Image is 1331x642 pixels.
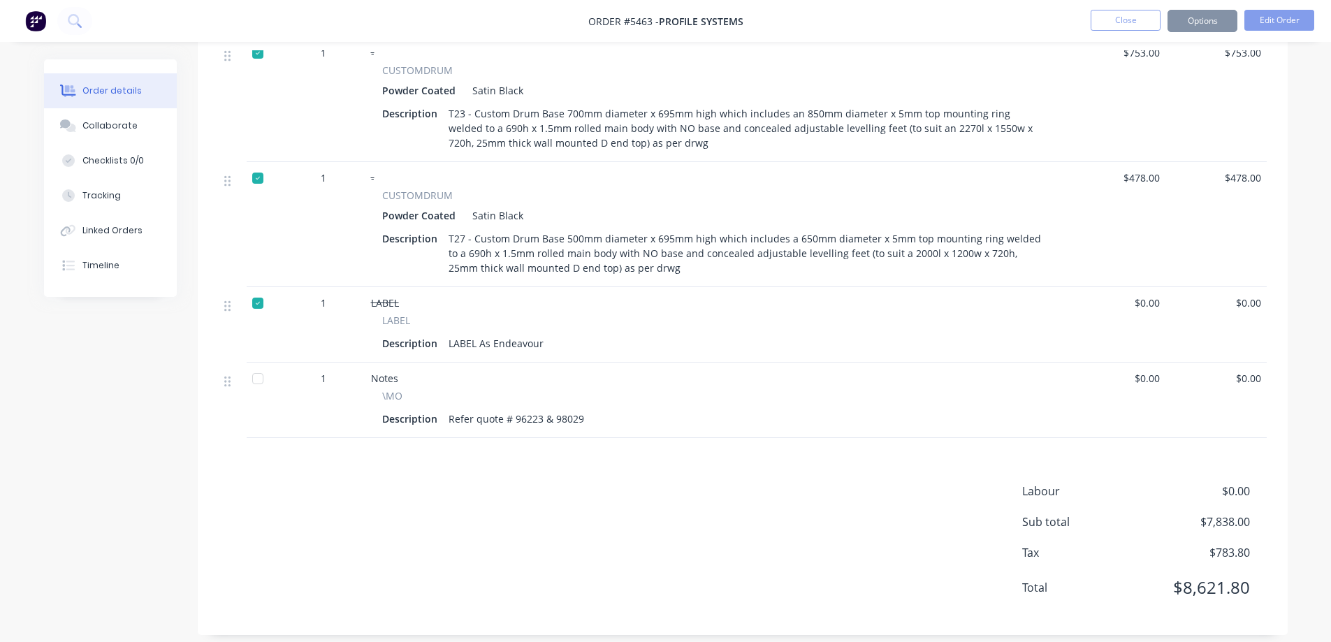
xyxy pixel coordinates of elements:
[44,108,177,143] button: Collaborate
[371,296,399,309] span: LABEL
[1171,371,1261,386] span: $0.00
[382,333,443,353] div: Description
[82,119,138,132] div: Collaborate
[1171,296,1261,310] span: $0.00
[1146,575,1249,600] span: $8,621.80
[44,213,177,248] button: Linked Orders
[588,15,659,28] span: Order #5463 -
[321,45,326,60] span: 1
[1022,483,1147,499] span: Labour
[1070,371,1160,386] span: $0.00
[1244,10,1314,31] button: Edit Order
[1091,10,1161,31] button: Close
[82,154,144,167] div: Checklists 0/0
[44,178,177,213] button: Tracking
[1168,10,1237,32] button: Options
[44,143,177,178] button: Checklists 0/0
[1171,170,1261,185] span: $478.00
[443,103,1047,153] div: T23 - Custom Drum Base 700mm diameter x 695mm high which includes an 850mm diameter x 5mm top mou...
[443,409,590,429] div: Refer quote # 96223 & 98029
[1146,544,1249,561] span: $783.80
[382,313,410,328] span: LABEL
[1070,170,1160,185] span: $478.00
[443,333,549,353] div: LABEL As Endeavour
[1146,483,1249,499] span: $0.00
[82,85,142,97] div: Order details
[382,63,453,78] span: CUSTOMDRUM
[1070,45,1160,60] span: $753.00
[321,170,326,185] span: 1
[659,15,743,28] span: Profile Systems
[25,10,46,31] img: Factory
[371,46,374,59] span: -
[371,171,374,184] span: -
[467,80,523,101] div: Satin Black
[382,80,461,101] div: Powder Coated
[382,409,443,429] div: Description
[321,371,326,386] span: 1
[1022,513,1147,530] span: Sub total
[382,103,443,124] div: Description
[1070,296,1160,310] span: $0.00
[82,259,119,272] div: Timeline
[44,73,177,108] button: Order details
[1171,45,1261,60] span: $753.00
[1022,579,1147,596] span: Total
[382,228,443,249] div: Description
[321,296,326,310] span: 1
[371,372,398,385] span: Notes
[1022,544,1147,561] span: Tax
[82,189,121,202] div: Tracking
[382,205,461,226] div: Powder Coated
[1146,513,1249,530] span: $7,838.00
[443,228,1047,278] div: T27 - Custom Drum Base 500mm diameter x 695mm high which includes a 650mm diameter x 5mm top moun...
[82,224,143,237] div: Linked Orders
[467,205,523,226] div: Satin Black
[44,248,177,283] button: Timeline
[382,188,453,203] span: CUSTOMDRUM
[382,388,402,403] span: \MO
